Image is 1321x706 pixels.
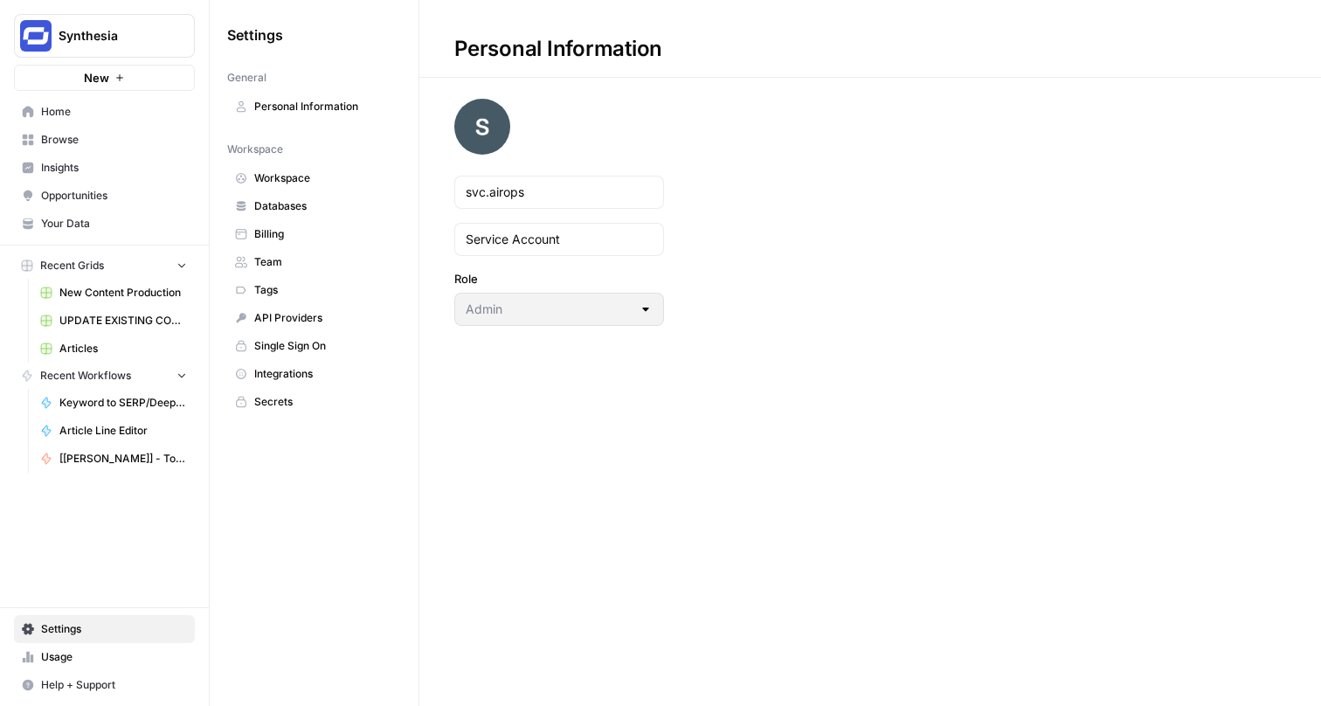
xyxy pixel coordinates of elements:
[227,276,401,304] a: Tags
[40,258,104,273] span: Recent Grids
[227,388,401,416] a: Secrets
[227,360,401,388] a: Integrations
[41,160,187,176] span: Insights
[14,65,195,91] button: New
[41,621,187,637] span: Settings
[32,307,195,335] a: UPDATE EXISTING CONTENT
[59,423,187,439] span: Article Line Editor
[14,210,195,238] a: Your Data
[32,279,195,307] a: New Content Production
[254,170,393,186] span: Workspace
[41,216,187,232] span: Your Data
[227,220,401,248] a: Billing
[254,338,393,354] span: Single Sign On
[227,24,283,45] span: Settings
[254,226,393,242] span: Billing
[254,282,393,298] span: Tags
[59,395,187,411] span: Keyword to SERP/Deep Research
[227,164,401,192] a: Workspace
[32,389,195,417] a: Keyword to SERP/Deep Research
[41,677,187,693] span: Help + Support
[14,253,195,279] button: Recent Grids
[59,451,187,467] span: [[PERSON_NAME]] - Tools & Features Pages Refreshe - [MAIN WORKFLOW]
[14,154,195,182] a: Insights
[41,188,187,204] span: Opportunities
[227,192,401,220] a: Databases
[20,20,52,52] img: Synthesia Logo
[254,198,393,214] span: Databases
[227,332,401,360] a: Single Sign On
[41,132,187,148] span: Browse
[454,270,664,287] label: Role
[59,285,187,301] span: New Content Production
[419,35,697,63] div: Personal Information
[59,341,187,356] span: Articles
[14,126,195,154] a: Browse
[254,254,393,270] span: Team
[14,643,195,671] a: Usage
[227,248,401,276] a: Team
[254,366,393,382] span: Integrations
[32,417,195,445] a: Article Line Editor
[84,69,109,87] span: New
[32,335,195,363] a: Articles
[40,368,131,384] span: Recent Workflows
[14,98,195,126] a: Home
[227,142,283,157] span: Workspace
[14,363,195,389] button: Recent Workflows
[254,99,393,114] span: Personal Information
[59,313,187,329] span: UPDATE EXISTING CONTENT
[14,182,195,210] a: Opportunities
[227,70,266,86] span: General
[14,615,195,643] a: Settings
[32,445,195,473] a: [[PERSON_NAME]] - Tools & Features Pages Refreshe - [MAIN WORKFLOW]
[254,310,393,326] span: API Providers
[14,14,195,58] button: Workspace: Synthesia
[254,394,393,410] span: Secrets
[59,27,164,45] span: Synthesia
[227,93,401,121] a: Personal Information
[41,104,187,120] span: Home
[454,99,510,155] img: avatar
[14,671,195,699] button: Help + Support
[227,304,401,332] a: API Providers
[41,649,187,665] span: Usage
